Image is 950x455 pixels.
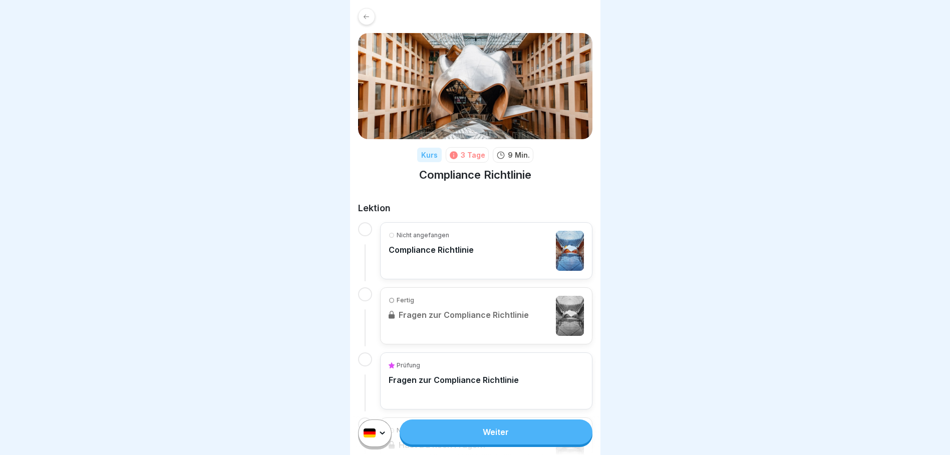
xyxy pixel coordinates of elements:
a: Nicht angefangenCompliance Richtlinie [389,231,584,271]
img: dd56dor9s87fsje5mm4rdlx7.png [556,231,584,271]
a: Weiter [400,419,592,444]
div: 3 Tage [461,150,485,160]
h2: Lektion [358,202,592,214]
div: Kurs [417,148,442,162]
p: Nicht angefangen [397,231,449,240]
img: de.svg [364,429,376,438]
h1: Compliance Richtlinie [419,168,531,182]
p: 9 Min. [508,150,530,160]
p: Prüfung [397,361,420,370]
p: Compliance Richtlinie [389,245,474,255]
p: Fragen zur Compliance Richtlinie [389,375,519,385]
img: m6azt6by63mj5b74vcaonl5f.png [358,33,592,139]
a: PrüfungFragen zur Compliance Richtlinie [389,361,584,401]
